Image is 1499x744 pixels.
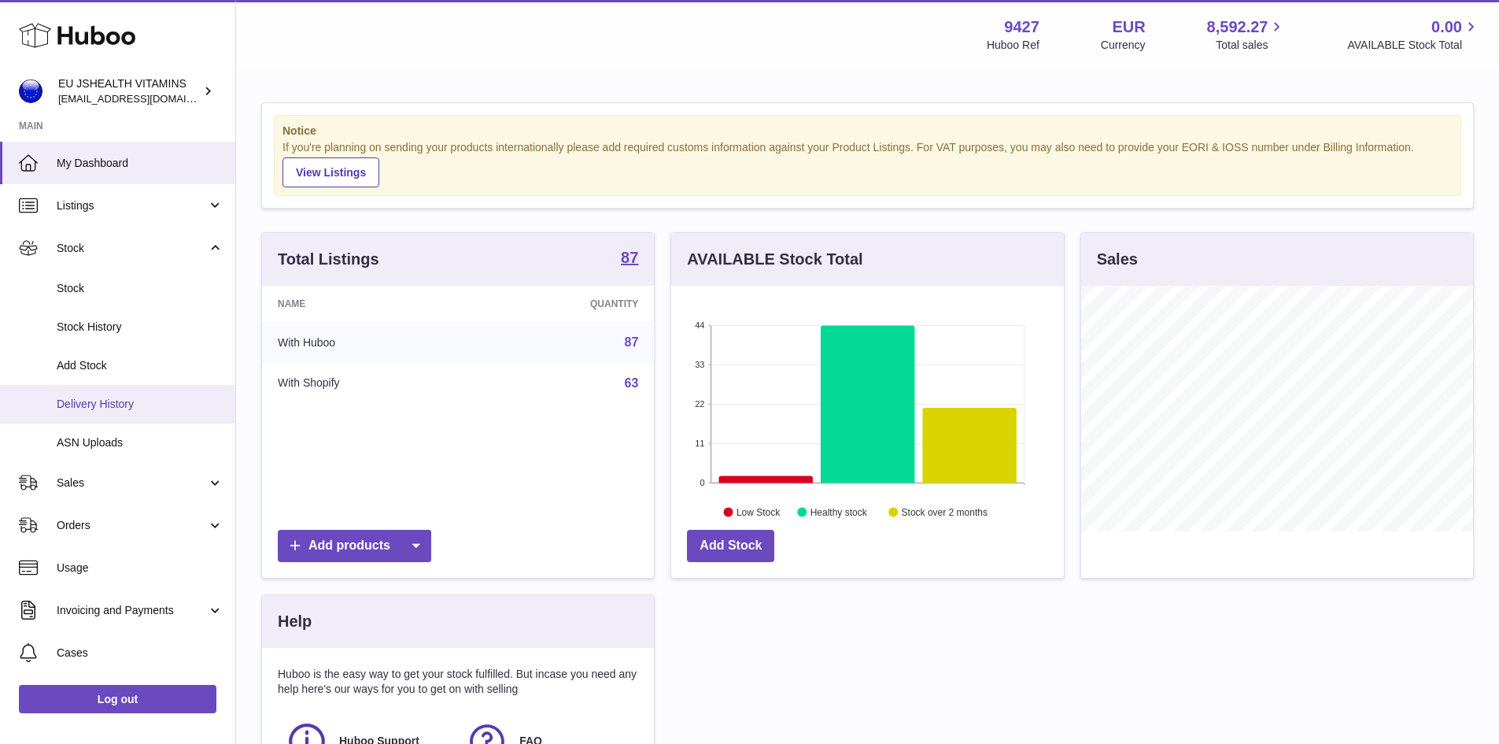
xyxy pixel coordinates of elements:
[625,376,639,390] a: 63
[737,506,781,517] text: Low Stock
[278,249,379,270] h3: Total Listings
[57,476,207,490] span: Sales
[696,399,705,409] text: 22
[1207,17,1287,53] a: 8,592.27 Total sales
[1347,17,1480,53] a: 0.00 AVAILABLE Stock Total
[474,286,655,322] th: Quantity
[57,397,223,412] span: Delivery History
[1004,17,1039,38] strong: 9427
[262,363,474,404] td: With Shopify
[1431,17,1462,38] span: 0.00
[696,360,705,369] text: 33
[1347,38,1480,53] span: AVAILABLE Stock Total
[57,518,207,533] span: Orders
[278,611,312,632] h3: Help
[262,322,474,363] td: With Huboo
[57,646,223,661] span: Cases
[1207,17,1268,38] span: 8,592.27
[902,506,988,517] text: Stock over 2 months
[1112,17,1145,38] strong: EUR
[57,320,223,335] span: Stock History
[696,439,705,448] text: 11
[57,281,223,296] span: Stock
[1097,249,1138,270] h3: Sales
[282,124,1453,139] strong: Notice
[282,140,1453,187] div: If you're planning on sending your products internationally please add required customs informati...
[57,561,223,576] span: Usage
[696,320,705,330] text: 44
[278,667,638,697] p: Huboo is the easy way to get your stock fulfilled. But incase you need any help here's our ways f...
[987,38,1039,53] div: Huboo Ref
[58,92,231,105] span: [EMAIL_ADDRESS][DOMAIN_NAME]
[278,530,431,562] a: Add products
[57,198,207,213] span: Listings
[621,250,638,268] a: 87
[19,685,216,713] a: Log out
[687,249,862,270] h3: AVAILABLE Stock Total
[810,506,868,517] text: Healthy stock
[57,603,207,618] span: Invoicing and Payments
[1101,38,1146,53] div: Currency
[58,76,200,106] div: EU JSHEALTH VITAMINS
[621,250,638,265] strong: 87
[625,335,639,349] a: 87
[700,478,705,487] text: 0
[687,530,774,562] a: Add Stock
[1216,38,1286,53] span: Total sales
[57,156,223,171] span: My Dashboard
[19,80,42,103] img: internalAdmin-9427@internal.huboo.com
[57,241,207,256] span: Stock
[57,435,223,450] span: ASN Uploads
[57,358,223,373] span: Add Stock
[262,286,474,322] th: Name
[282,157,379,187] a: View Listings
